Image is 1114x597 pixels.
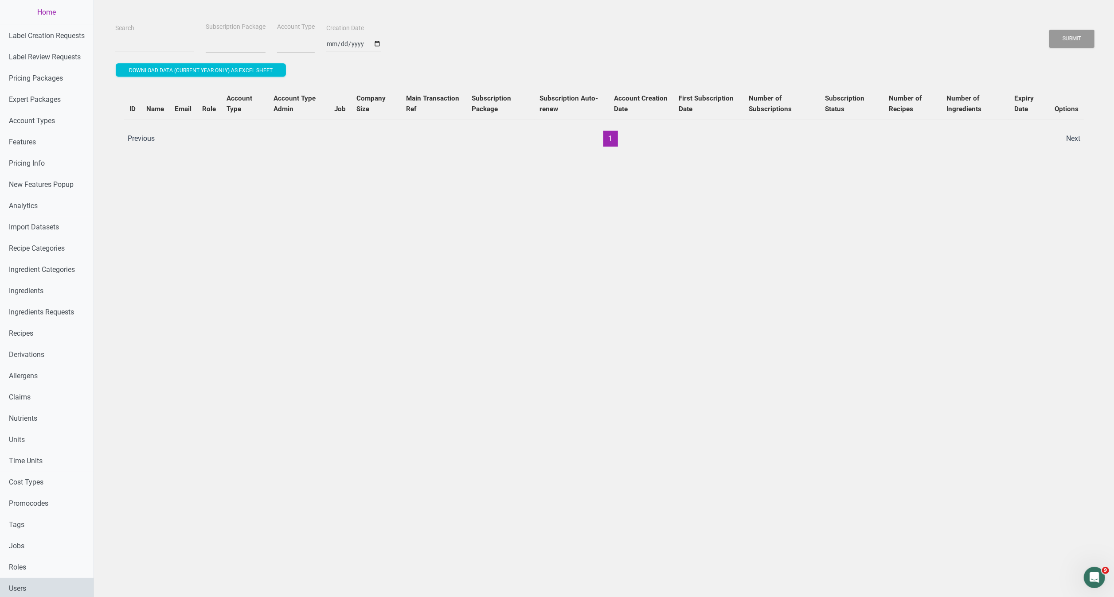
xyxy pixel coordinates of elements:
div: Page navigation example [124,131,1084,147]
label: Subscription Package [206,23,266,31]
b: Job [335,105,346,113]
b: Main Transaction Ref [406,94,459,113]
label: Creation Date [326,24,364,33]
b: ID [129,105,136,113]
b: Subscription Auto-renew [540,94,598,113]
b: Account Type [227,94,252,113]
b: Number of Recipes [889,94,922,113]
b: Options [1055,105,1079,113]
div: Users [115,79,1093,155]
b: Account Type Admin [274,94,316,113]
b: First Subscription Date [679,94,734,113]
b: Email [175,105,192,113]
button: Download data (current year only) as excel sheet [116,63,286,77]
label: Search [115,24,134,33]
span: Download data (current year only) as excel sheet [129,67,273,74]
b: Number of Subscriptions [749,94,792,113]
b: Role [202,105,216,113]
b: Account Creation Date [614,94,668,113]
span: 9 [1102,567,1109,574]
button: 1 [603,131,618,147]
b: Company Size [357,94,386,113]
button: Submit [1049,30,1094,48]
b: Number of Ingredients [946,94,981,113]
b: Expiry Date [1014,94,1034,113]
b: Name [146,105,164,113]
b: Subscription Status [825,94,864,113]
label: Account Type [277,23,315,31]
iframe: Intercom live chat [1084,567,1105,588]
b: Subscription Package [472,94,511,113]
